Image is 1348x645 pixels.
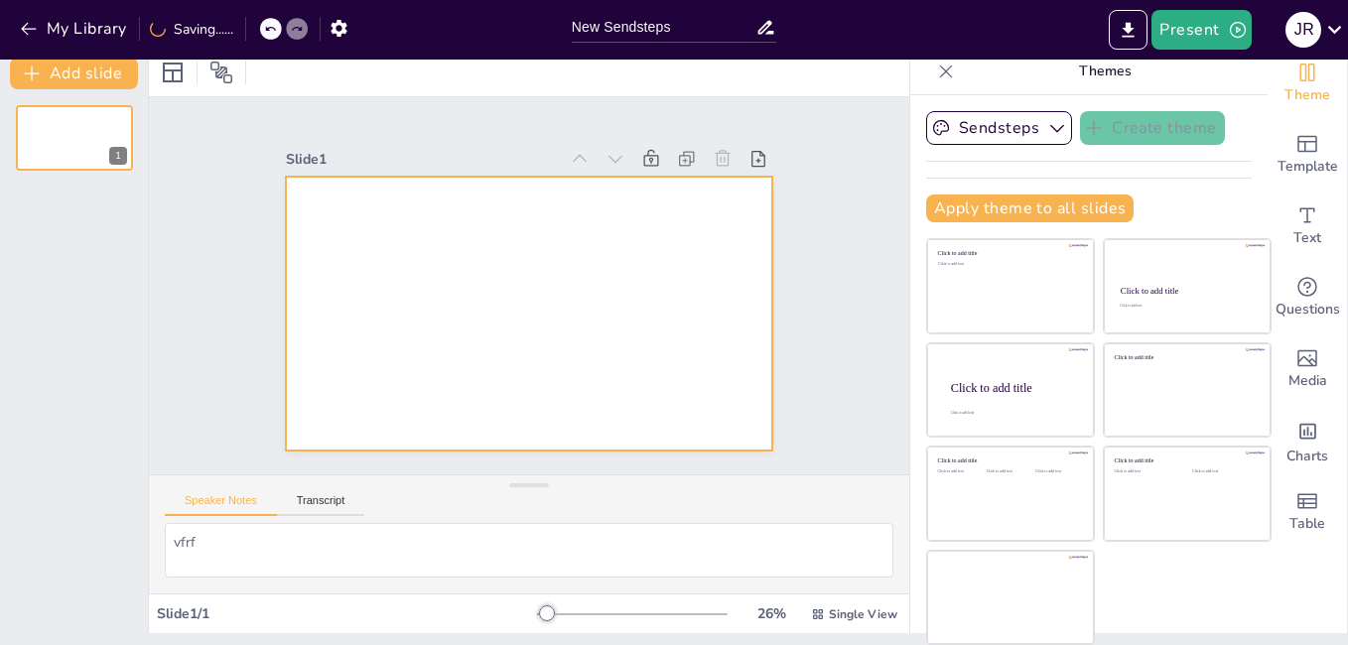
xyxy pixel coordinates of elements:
span: Questions [1276,299,1340,321]
button: Create theme [1080,111,1225,145]
div: Add a table [1268,476,1347,548]
div: Click to add body [951,411,1076,415]
div: J R [1285,12,1321,48]
div: Click to add title [1121,286,1253,296]
div: Click to add text [938,262,1080,267]
div: Get real-time input from your audience [1268,262,1347,333]
div: Click to add text [1120,305,1252,309]
div: 1 [16,105,133,171]
div: Change the overall theme [1268,48,1347,119]
div: Layout [157,57,189,88]
div: Add ready made slides [1268,119,1347,191]
span: Position [209,61,233,84]
div: Add text boxes [1268,191,1347,262]
span: Template [1278,156,1338,178]
button: Transcript [277,494,365,516]
input: Insertar título [572,13,755,42]
div: 1 [109,147,127,165]
button: Add slide [10,58,138,89]
button: J R [1285,10,1321,50]
div: Slide 1 / 1 [157,604,537,623]
button: Export to PowerPoint [1109,10,1147,50]
button: My Library [15,13,135,45]
button: Present [1151,10,1251,50]
div: Click to add text [1115,469,1177,474]
div: Add images, graphics, shapes or video [1268,333,1347,405]
span: Media [1288,370,1327,392]
div: Click to add title [938,457,1080,464]
button: Speaker Notes [165,494,277,516]
div: Click to add text [938,469,983,474]
div: Click to add title [1115,457,1257,464]
span: Text [1293,227,1321,249]
div: Click to add text [987,469,1031,474]
div: Slide 1 [401,33,632,208]
textarea: vfrf [165,523,893,578]
div: Click to add title [1115,353,1257,360]
div: Click to add text [1192,469,1255,474]
div: Click to add title [938,250,1080,257]
div: Click to add text [1035,469,1080,474]
div: Saving...... [150,20,233,39]
div: 26 % [747,604,795,623]
span: Table [1289,513,1325,535]
p: Themes [962,48,1248,95]
span: Single View [829,606,897,622]
span: Theme [1284,84,1330,106]
button: Sendsteps [926,111,1072,145]
div: Add charts and graphs [1268,405,1347,476]
button: Apply theme to all slides [926,194,1134,222]
span: Charts [1286,446,1328,467]
div: Click to add title [951,380,1078,394]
